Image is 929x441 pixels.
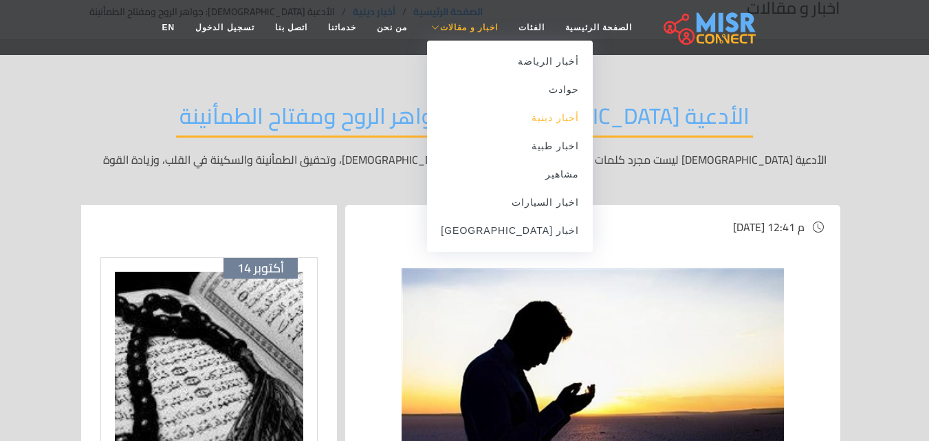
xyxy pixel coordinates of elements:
span: اخبار و مقالات [440,21,498,34]
a: اخبار السيارات [427,189,593,217]
a: أخبار الرياضة [427,47,593,76]
a: اخبار طبية [427,132,593,160]
a: تسجيل الدخول [185,14,264,41]
a: الفئات [508,14,555,41]
a: EN [152,14,186,41]
a: الصفحة الرئيسية [555,14,642,41]
span: [DATE] 12:41 م [733,217,805,237]
a: اتصل بنا [265,14,318,41]
p: الأدعية [DEMOGRAPHIC_DATA] ليست مجرد كلمات تُتلى، بل هي وسيلة للتقرب إلى [DEMOGRAPHIC_DATA]، وتحق... [89,151,840,184]
a: من نحن [367,14,417,41]
a: مشاهير [427,160,593,189]
a: أخبار دينية [427,104,593,132]
a: خدماتنا [318,14,367,41]
a: اخبار [GEOGRAPHIC_DATA] [427,217,593,245]
a: حوادث [427,76,593,104]
img: main.misr_connect [664,10,756,45]
span: أكتوبر 14 [237,261,284,276]
h2: الأدعية [DEMOGRAPHIC_DATA]: جواهر الروح ومفتاح الطمأنينة [176,103,753,138]
a: اخبار و مقالات [417,14,508,41]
